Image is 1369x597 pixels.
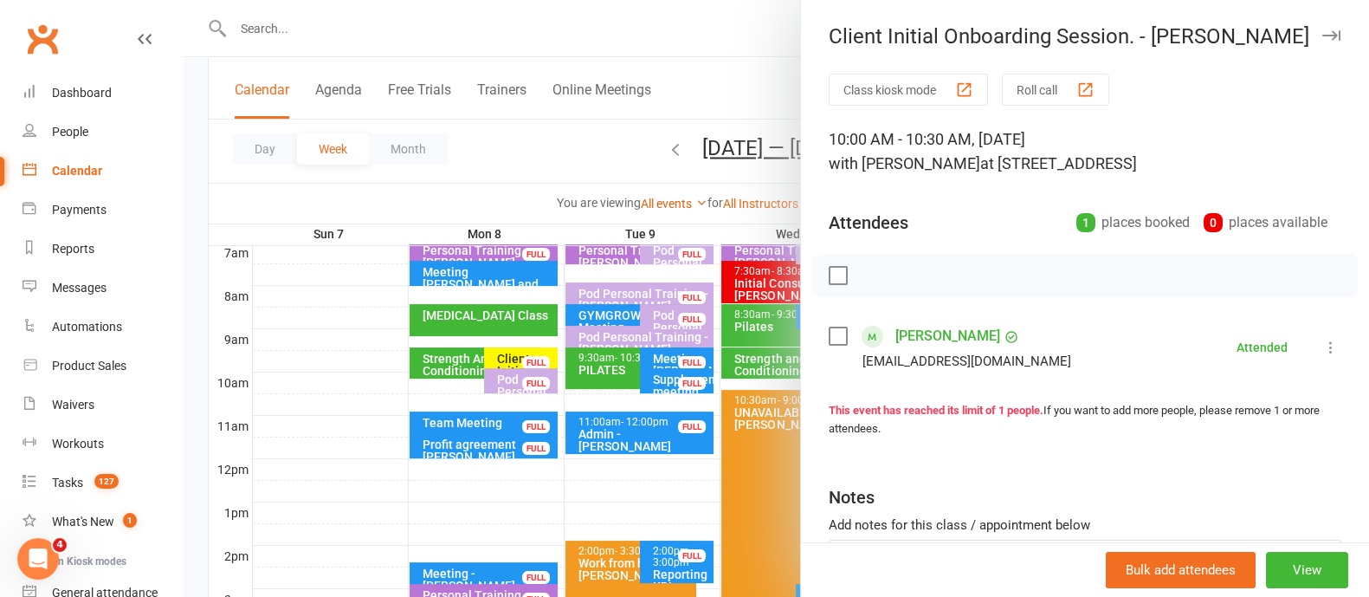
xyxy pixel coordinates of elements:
div: places available [1204,211,1327,235]
strong: This event has reached its limit of 1 people. [829,404,1043,417]
div: Add notes for this class / appointment below [829,515,1341,535]
button: Class kiosk mode [829,74,988,106]
div: Attendees [829,211,908,235]
div: Dashboard [52,86,112,100]
a: People [23,113,183,152]
div: Reports [52,242,94,256]
a: [PERSON_NAME] [895,322,1000,350]
div: places booked [1076,211,1190,235]
a: Messages [23,269,183,308]
div: What's New [52,515,114,529]
iframe: Intercom live chat [17,538,59,580]
a: Clubworx [21,17,64,61]
span: 127 [94,474,119,489]
a: What's New1 [23,503,183,542]
a: Tasks 127 [23,464,183,503]
div: Product Sales [52,359,126,373]
div: Client Initial Onboarding Session. - [PERSON_NAME] [801,24,1369,49]
span: at [STREET_ADDRESS] [980,154,1137,172]
div: [EMAIL_ADDRESS][DOMAIN_NAME] [862,350,1071,373]
a: Product Sales [23,347,183,386]
button: Roll call [1002,74,1109,106]
div: If you want to add more people, please remove 1 or more attendees. [829,402,1341,438]
a: Reports [23,230,183,269]
a: Automations [23,308,183,347]
span: with [PERSON_NAME] [829,154,980,172]
div: People [52,125,88,139]
div: Tasks [52,476,83,490]
a: Waivers [23,386,183,425]
span: 4 [53,538,67,552]
div: Payments [52,203,107,217]
span: 1 [123,513,137,528]
div: 0 [1204,213,1223,232]
button: Bulk add attendees [1106,552,1256,588]
a: Payments [23,191,183,230]
a: Calendar [23,152,183,191]
div: 1 [1076,213,1095,232]
div: Automations [52,320,122,334]
button: View [1266,552,1348,588]
div: Attended [1237,341,1288,354]
a: Dashboard [23,74,183,113]
div: Notes [829,485,875,509]
div: Messages [52,281,107,295]
div: 10:00 AM - 10:30 AM, [DATE] [829,127,1341,176]
div: Workouts [52,437,104,451]
div: Calendar [52,164,102,178]
a: Workouts [23,425,183,464]
div: Waivers [52,398,94,412]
